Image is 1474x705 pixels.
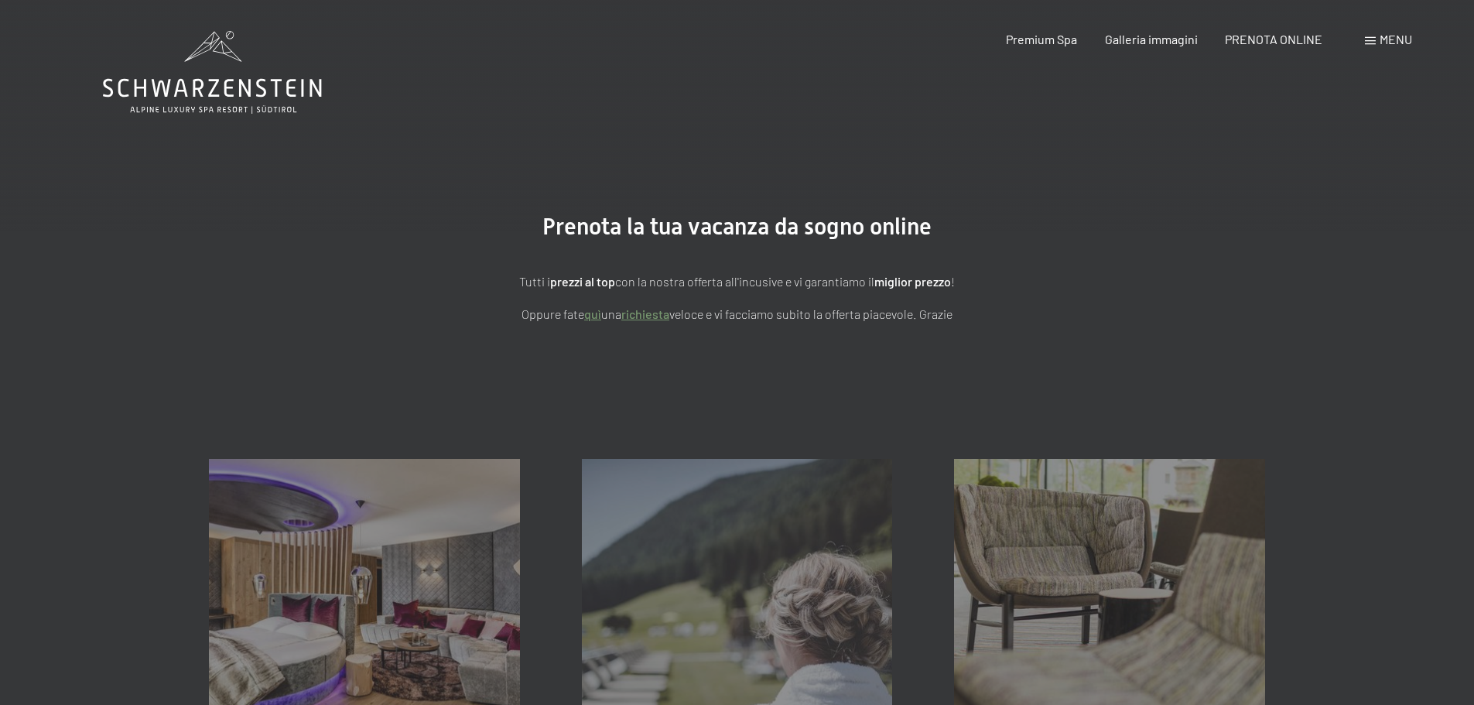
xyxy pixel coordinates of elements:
a: richiesta [621,306,669,321]
span: Menu [1380,32,1412,46]
span: Prenota la tua vacanza da sogno online [542,213,932,240]
p: Oppure fate una veloce e vi facciamo subito la offerta piacevole. Grazie [351,304,1124,324]
p: Tutti i con la nostra offerta all'incusive e vi garantiamo il ! [351,272,1124,292]
strong: miglior prezzo [874,274,951,289]
strong: prezzi al top [550,274,615,289]
a: Premium Spa [1006,32,1077,46]
a: Galleria immagini [1105,32,1198,46]
a: quì [584,306,601,321]
a: PRENOTA ONLINE [1225,32,1322,46]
